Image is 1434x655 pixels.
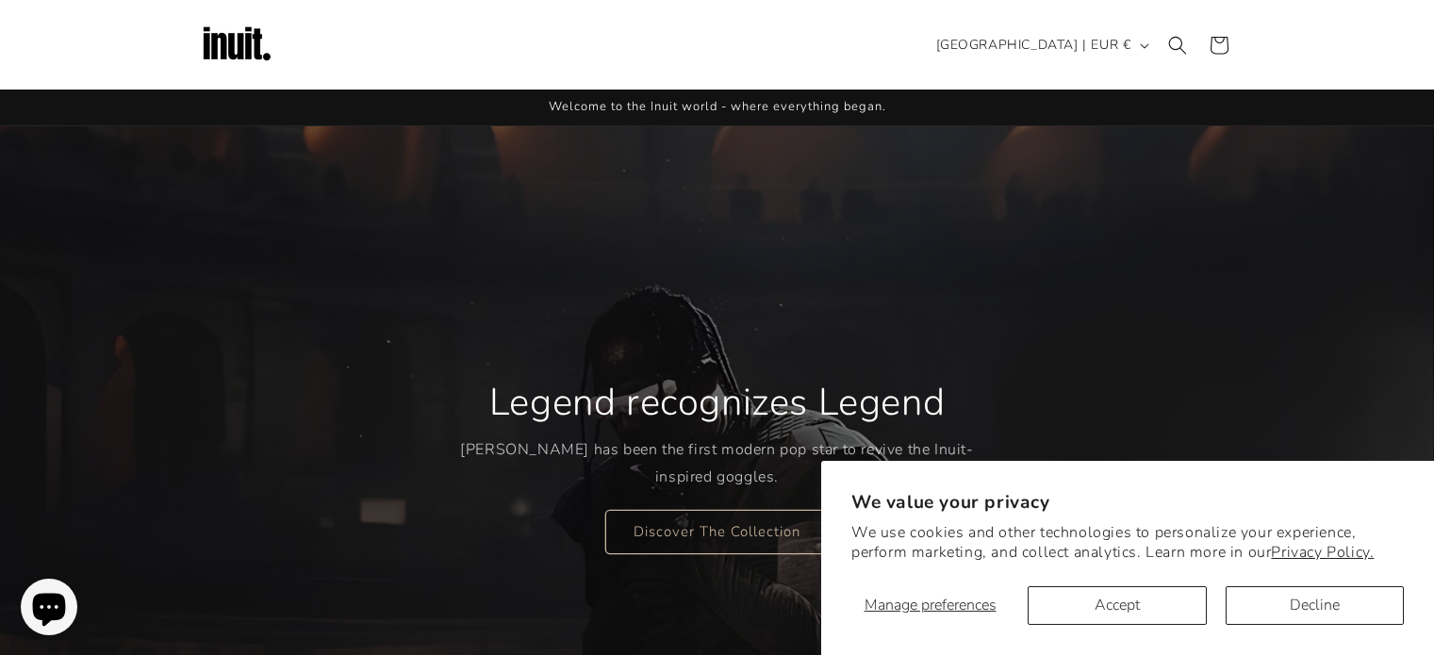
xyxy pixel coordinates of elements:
[199,8,274,83] img: Inuit Logo
[1157,25,1198,66] summary: Search
[15,579,83,640] inbox-online-store-chat: Shopify online store chat
[605,509,829,553] a: Discover The Collection
[1271,542,1374,563] a: Privacy Policy.
[1028,586,1206,625] button: Accept
[460,436,974,491] p: [PERSON_NAME] has been the first modern pop star to revive the Inuit-inspired goggles.
[199,90,1236,125] div: Announcement
[489,378,945,427] h2: Legend recognizes Legend
[936,35,1131,55] span: [GEOGRAPHIC_DATA] | EUR €
[549,98,886,115] span: Welcome to the Inuit world - where everything began.
[851,586,1009,625] button: Manage preferences
[1226,586,1404,625] button: Decline
[925,27,1157,63] button: [GEOGRAPHIC_DATA] | EUR €
[865,595,997,615] span: Manage preferences
[851,523,1404,563] p: We use cookies and other technologies to personalize your experience, perform marketing, and coll...
[851,491,1404,515] h2: We value your privacy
